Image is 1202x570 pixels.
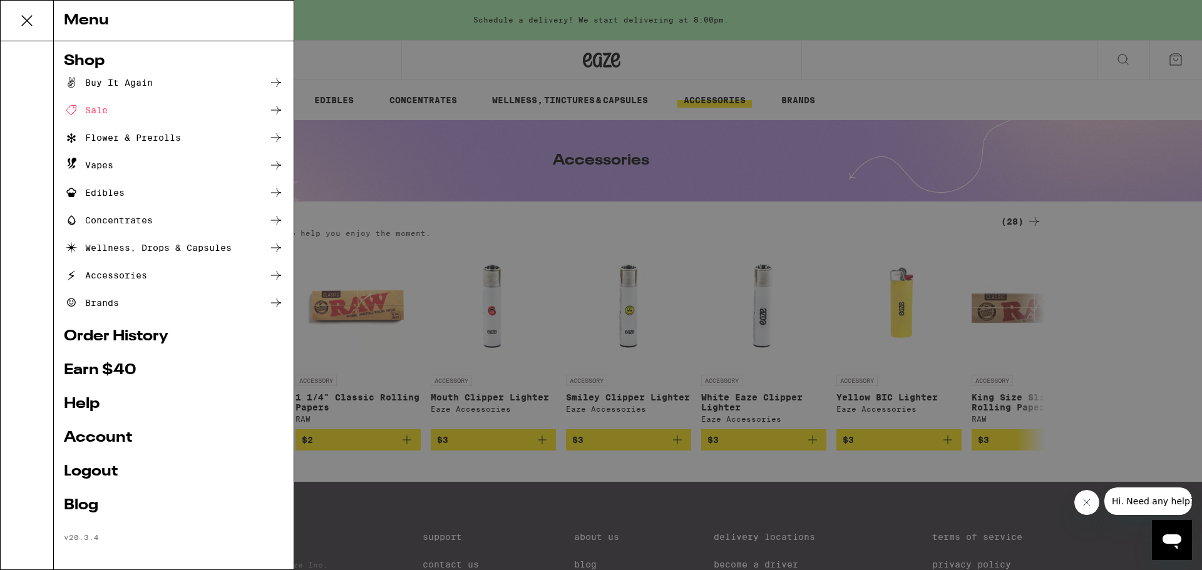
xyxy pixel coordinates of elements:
a: Help [64,397,284,412]
a: Logout [64,464,284,479]
div: Concentrates [64,213,153,228]
div: Edibles [64,185,125,200]
div: Menu [54,1,294,41]
a: Earn $ 40 [64,363,284,378]
div: Buy It Again [64,75,153,90]
iframe: Close message [1074,490,1099,515]
div: Sale [64,103,108,118]
div: Wellness, Drops & Capsules [64,240,232,255]
a: Sale [64,103,284,118]
a: Shop [64,54,284,69]
a: Flower & Prerolls [64,130,284,145]
a: Order History [64,329,284,344]
a: Edibles [64,185,284,200]
div: Brands [64,295,119,310]
a: Wellness, Drops & Capsules [64,240,284,255]
a: Brands [64,295,284,310]
a: Account [64,430,284,445]
span: Hi. Need any help? [8,9,90,19]
iframe: Button to launch messaging window [1152,520,1192,560]
div: Vapes [64,158,113,173]
a: Blog [64,498,284,513]
a: Vapes [64,158,284,173]
span: v 20.3.4 [64,533,99,541]
a: Accessories [64,268,284,283]
a: Concentrates [64,213,284,228]
a: Buy It Again [64,75,284,90]
div: Flower & Prerolls [64,130,181,145]
iframe: Message from company [1104,487,1192,515]
div: Accessories [64,268,147,283]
